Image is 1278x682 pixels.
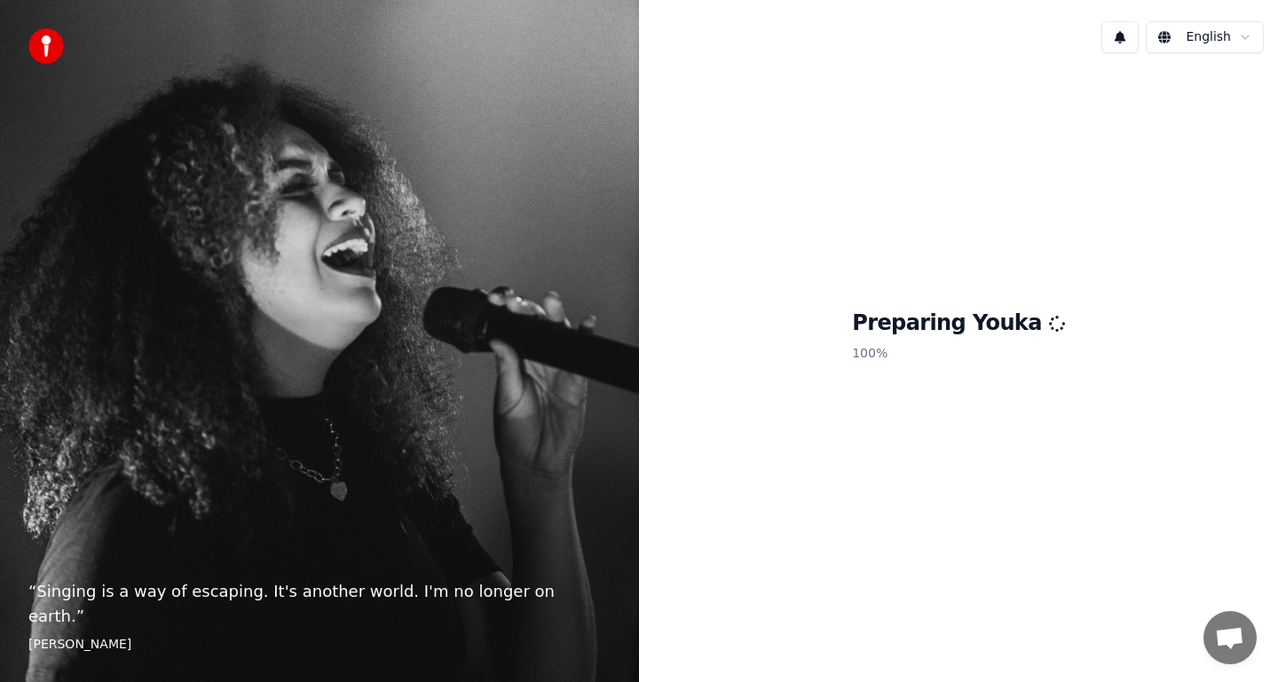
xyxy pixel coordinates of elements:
p: “ Singing is a way of escaping. It's another world. I'm no longer on earth. ” [28,579,611,629]
h1: Preparing Youka [852,310,1065,338]
p: 100 % [852,338,1065,370]
img: youka [28,28,64,64]
footer: [PERSON_NAME] [28,636,611,654]
a: Open chat [1203,611,1257,664]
